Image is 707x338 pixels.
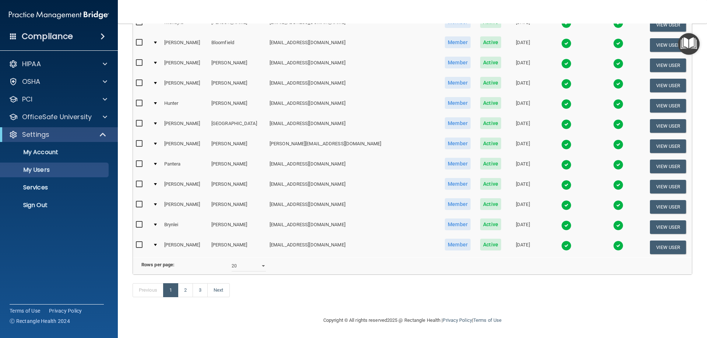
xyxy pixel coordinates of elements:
[561,38,571,49] img: tick.e7d51cea.svg
[10,307,40,314] a: Terms of Use
[445,97,471,109] span: Member
[267,116,440,136] td: [EMAIL_ADDRESS][DOMAIN_NAME]
[208,15,267,35] td: [PERSON_NAME]
[5,149,105,156] p: My Account
[178,283,193,297] a: 2
[561,139,571,150] img: tick.e7d51cea.svg
[9,60,107,68] a: HIPAA
[208,116,267,136] td: [GEOGRAPHIC_DATA]
[506,96,540,116] td: [DATE]
[267,237,440,257] td: [EMAIL_ADDRESS][DOMAIN_NAME]
[613,200,623,210] img: tick.e7d51cea.svg
[208,96,267,116] td: [PERSON_NAME]
[161,15,208,35] td: Mickayla
[5,202,105,209] p: Sign Out
[9,8,109,22] img: PMB logo
[5,166,105,174] p: My Users
[161,217,208,237] td: Brynlei
[650,139,686,153] button: View User
[650,160,686,173] button: View User
[133,283,163,297] a: Previous
[650,241,686,254] button: View User
[22,77,41,86] p: OSHA
[445,138,471,149] span: Member
[613,241,623,251] img: tick.e7d51cea.svg
[267,156,440,177] td: [EMAIL_ADDRESS][DOMAIN_NAME]
[613,58,623,69] img: tick.e7d51cea.svg
[650,180,686,193] button: View User
[613,119,623,129] img: tick.e7d51cea.svg
[650,200,686,214] button: View User
[561,119,571,129] img: tick.e7d51cea.svg
[678,33,700,55] button: Open Resource Center
[161,136,208,156] td: [PERSON_NAME]
[613,99,623,109] img: tick.e7d51cea.svg
[267,96,440,116] td: [EMAIL_ADDRESS][DOMAIN_NAME]
[561,220,571,231] img: tick.e7d51cea.svg
[613,220,623,231] img: tick.e7d51cea.svg
[506,197,540,217] td: [DATE]
[267,136,440,156] td: [PERSON_NAME][EMAIL_ADDRESS][DOMAIN_NAME]
[480,36,501,48] span: Active
[445,158,471,170] span: Member
[506,35,540,55] td: [DATE]
[506,15,540,35] td: [DATE]
[580,286,698,315] iframe: Drift Widget Chat Controller
[22,130,49,139] p: Settings
[613,38,623,49] img: tick.e7d51cea.svg
[22,113,92,121] p: OfficeSafe University
[161,35,208,55] td: [PERSON_NAME]
[473,317,502,323] a: Terms of Use
[161,237,208,257] td: [PERSON_NAME]
[267,217,440,237] td: [EMAIL_ADDRESS][DOMAIN_NAME]
[161,156,208,177] td: Pantera
[208,217,267,237] td: [PERSON_NAME]
[443,317,472,323] a: Privacy Policy
[161,197,208,217] td: [PERSON_NAME]
[10,317,70,325] span: Ⓒ Rectangle Health 2024
[267,197,440,217] td: [EMAIL_ADDRESS][DOMAIN_NAME]
[161,116,208,136] td: [PERSON_NAME]
[650,99,686,113] button: View User
[267,177,440,197] td: [EMAIL_ADDRESS][DOMAIN_NAME]
[506,156,540,177] td: [DATE]
[445,218,471,230] span: Member
[561,79,571,89] img: tick.e7d51cea.svg
[480,57,501,68] span: Active
[650,220,686,234] button: View User
[506,177,540,197] td: [DATE]
[445,178,471,190] span: Member
[22,60,41,68] p: HIPAA
[480,77,501,89] span: Active
[650,79,686,92] button: View User
[208,35,267,55] td: Bloomfield
[5,184,105,191] p: Services
[561,18,571,28] img: tick.e7d51cea.svg
[480,239,501,250] span: Active
[49,307,82,314] a: Privacy Policy
[506,217,540,237] td: [DATE]
[141,262,175,267] b: Rows per page:
[613,18,623,28] img: tick.e7d51cea.svg
[161,177,208,197] td: [PERSON_NAME]
[506,75,540,96] td: [DATE]
[22,31,73,42] h4: Compliance
[561,180,571,190] img: tick.e7d51cea.svg
[561,241,571,251] img: tick.e7d51cea.svg
[267,75,440,96] td: [EMAIL_ADDRESS][DOMAIN_NAME]
[650,119,686,133] button: View User
[208,237,267,257] td: [PERSON_NAME]
[480,158,501,170] span: Active
[506,136,540,156] td: [DATE]
[561,200,571,210] img: tick.e7d51cea.svg
[561,99,571,109] img: tick.e7d51cea.svg
[9,130,107,139] a: Settings
[650,38,686,52] button: View User
[9,77,107,86] a: OSHA
[650,18,686,32] button: View User
[207,283,229,297] a: Next
[445,57,471,68] span: Member
[163,283,178,297] a: 1
[613,79,623,89] img: tick.e7d51cea.svg
[480,138,501,149] span: Active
